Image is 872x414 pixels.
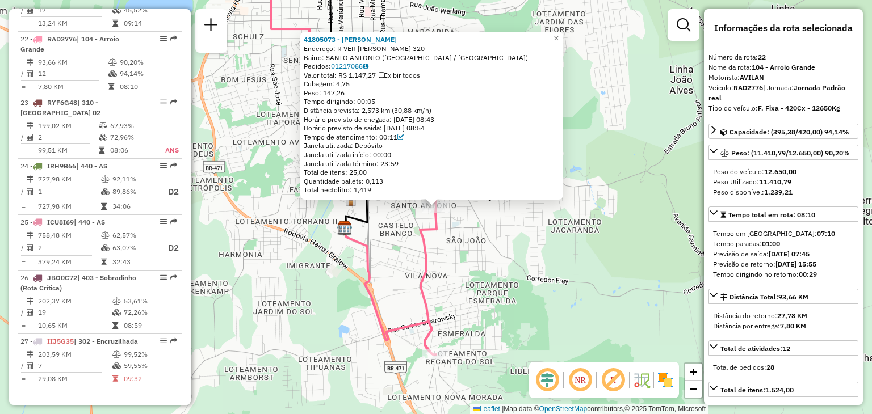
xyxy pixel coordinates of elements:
i: % de utilização da cubagem [112,7,121,14]
em: Rota exportada [170,35,177,42]
td: = [20,201,26,212]
td: 62,57% [112,230,157,241]
i: % de utilização da cubagem [112,362,121,369]
a: 41805073 - [PERSON_NAME] [304,35,397,44]
div: Valor total: R$ 1.147,27 [304,71,560,80]
i: Total de Atividades [27,309,33,316]
div: Total de itens entrega: [713,404,854,414]
i: % de utilização da cubagem [101,188,110,195]
div: Tempo dirigindo: 00:05 [304,97,560,106]
span: 22 - [20,35,119,53]
i: % de utilização da cubagem [112,309,121,316]
span: RYF6G48 [47,98,77,107]
td: 93,66 KM [37,57,108,68]
div: Motorista: [708,73,858,83]
span: | 440 - AS [74,218,105,226]
div: Tipo do veículo: [708,103,858,113]
span: Peso: 147,26 [304,88,345,97]
td: / [20,360,26,371]
i: Tempo total em rota [108,83,114,90]
td: 34:06 [112,201,157,212]
strong: 1.524,00 [782,404,810,413]
td: 08:06 [110,145,153,156]
span: | Jornada: [708,83,845,102]
td: 67,93% [110,120,153,132]
i: Distância Total [27,122,33,129]
td: ANS [153,145,179,156]
a: 01217088 [331,62,368,70]
td: 63,07% [112,241,157,255]
a: Zoom out [685,381,702,398]
span: Exibir todos [379,71,420,79]
div: Tempo paradas: [713,239,854,249]
span: + [690,365,697,379]
td: 7,80 KM [37,81,108,92]
td: 90,20% [119,57,177,68]
a: Distância Total:93,66 KM [708,289,858,304]
a: Exibir filtros [672,14,695,36]
div: Janela utilizada início: 00:00 [304,150,560,159]
strong: 00:29 [799,270,817,278]
td: / [20,5,26,16]
span: Total de atividades: [720,344,790,353]
td: 19 [37,307,112,318]
span: Capacidade: (395,38/420,00) 94,14% [730,128,849,136]
div: Quantidade pallets: 0,113 [304,177,560,186]
td: 53,61% [123,295,177,307]
div: Bairro: SANTO ANTONIO ([GEOGRAPHIC_DATA] / [GEOGRAPHIC_DATA]) [304,53,560,62]
i: Total de Atividades [27,134,33,141]
span: RAD2776 [47,35,77,43]
em: Opções [160,35,167,42]
i: % de utilização da cubagem [101,244,110,251]
i: Tempo total em rota [112,375,118,382]
strong: 12.650,00 [764,167,796,176]
em: Opções [160,218,167,225]
i: % de utilização da cubagem [99,134,107,141]
div: Peso: (11.410,79/12.650,00) 90,20% [708,162,858,202]
strong: 11.410,79 [759,178,791,186]
strong: 28 [766,363,774,371]
strong: 12 [782,344,790,353]
a: Zoom in [685,364,702,381]
img: Exibir/Ocultar setores [656,371,674,389]
td: 7 [37,360,112,371]
td: 89,86% [112,185,157,199]
td: / [20,132,26,143]
img: Santa Cruz FAD [343,192,358,206]
span: 93,66 KM [778,293,808,301]
em: Opções [160,162,167,169]
p: D2 [158,185,179,198]
i: Distância Total [27,59,33,66]
span: JBO0C72 [47,273,77,282]
div: Total de itens: [720,385,794,395]
i: Total de Atividades [27,244,33,251]
td: 727,98 KM [37,201,100,212]
a: Tempo total em rota: 08:10 [708,206,858,222]
a: Capacidade: (395,38/420,00) 94,14% [708,124,858,139]
strong: 1.524,00 [765,386,794,394]
i: Total de Atividades [27,7,33,14]
td: 72,26% [123,307,177,318]
td: 17 [37,5,112,16]
span: Tempo total em rota: 08:10 [728,210,815,219]
i: Total de Atividades [27,362,33,369]
td: 08:10 [119,81,177,92]
span: Ocultar deslocamento [534,366,561,394]
em: Rota exportada [170,218,177,225]
div: Total hectolitro: 1,419 [304,185,560,195]
div: Endereço: R VER [PERSON_NAME] 320 [304,44,560,53]
span: 24 - [20,162,107,170]
span: × [554,33,559,43]
td: = [20,81,26,92]
em: Rota exportada [170,274,177,281]
i: Distância Total [27,176,33,183]
i: Observações [363,63,368,70]
div: Tempo em [GEOGRAPHIC_DATA]: [713,229,854,239]
span: | 440 - AS [76,162,107,170]
td: 10,65 KM [37,320,112,331]
span: IIJ5G35 [47,337,74,345]
span: Exibir rótulo [599,366,627,394]
a: Total de atividades:12 [708,340,858,356]
strong: 7,80 KM [780,322,806,330]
